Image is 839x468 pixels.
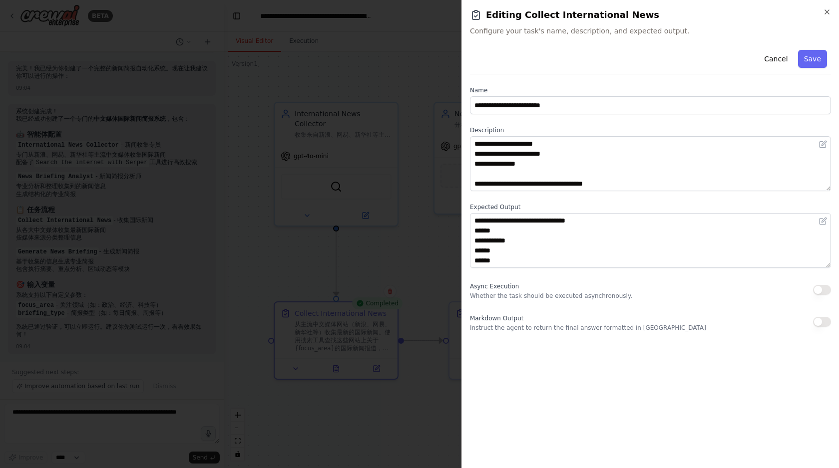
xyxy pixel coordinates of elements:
[817,215,829,227] button: Open in editor
[758,50,794,68] button: Cancel
[798,50,827,68] button: Save
[817,138,829,150] button: Open in editor
[470,8,831,22] h2: Editing Collect International News
[470,315,523,322] span: Markdown Output
[470,283,519,290] span: Async Execution
[470,126,831,134] label: Description
[470,26,831,36] span: Configure your task's name, description, and expected output.
[470,324,706,332] p: Instruct the agent to return the final answer formatted in [GEOGRAPHIC_DATA]
[470,86,831,94] label: Name
[470,292,632,300] p: Whether the task should be executed asynchronously.
[470,203,831,211] label: Expected Output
